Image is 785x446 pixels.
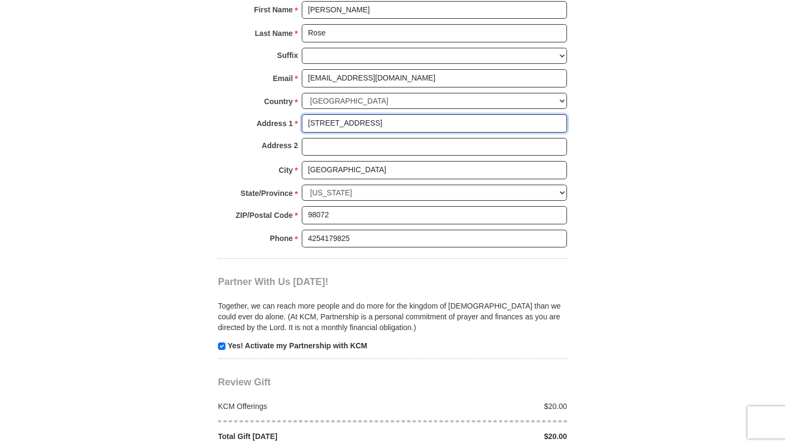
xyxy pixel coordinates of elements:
[392,431,573,442] div: $20.00
[213,401,393,412] div: KCM Offerings
[257,116,293,131] strong: Address 1
[279,163,293,178] strong: City
[218,377,271,387] span: Review Gift
[255,26,293,41] strong: Last Name
[228,341,367,350] strong: Yes! Activate my Partnership with KCM
[264,94,293,109] strong: Country
[261,138,298,153] strong: Address 2
[241,186,293,201] strong: State/Province
[392,401,573,412] div: $20.00
[270,231,293,246] strong: Phone
[236,208,293,223] strong: ZIP/Postal Code
[273,71,293,86] strong: Email
[254,2,293,17] strong: First Name
[218,301,567,333] p: Together, we can reach more people and do more for the kingdom of [DEMOGRAPHIC_DATA] than we coul...
[277,48,298,63] strong: Suffix
[213,431,393,442] div: Total Gift [DATE]
[218,276,329,287] span: Partner With Us [DATE]!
